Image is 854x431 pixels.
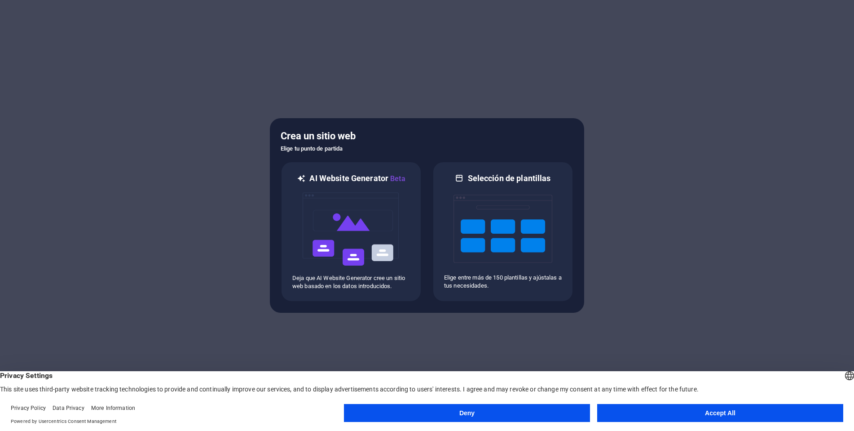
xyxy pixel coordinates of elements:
[281,129,573,143] h5: Crea un sitio web
[281,143,573,154] h6: Elige tu punto de partida
[292,274,410,290] p: Deja que AI Website Generator cree un sitio web basado en los datos introducidos.
[302,184,401,274] img: ai
[444,274,562,290] p: Elige entre más de 150 plantillas y ajústalas a tus necesidades.
[281,161,422,302] div: AI Website GeneratorBetaaiDeja que AI Website Generator cree un sitio web basado en los datos int...
[468,173,551,184] h6: Selección de plantillas
[309,173,405,184] h6: AI Website Generator
[388,174,405,183] span: Beta
[432,161,573,302] div: Selección de plantillasElige entre más de 150 plantillas y ajústalas a tus necesidades.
